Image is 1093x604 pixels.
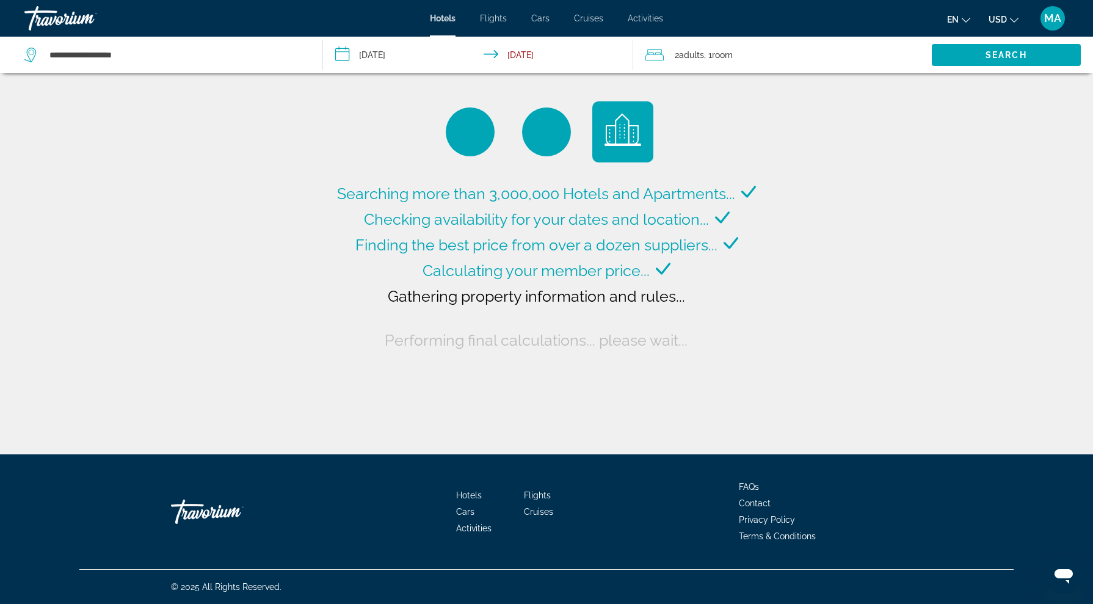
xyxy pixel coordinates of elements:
a: FAQs [739,482,759,492]
a: Activities [628,13,663,23]
a: Privacy Policy [739,515,795,525]
a: Flights [524,490,551,500]
a: Flights [480,13,507,23]
a: Cruises [524,507,553,517]
button: Change currency [989,10,1019,28]
a: Cruises [574,13,603,23]
span: Finding the best price from over a dozen suppliers... [355,236,717,254]
span: MA [1044,12,1061,24]
button: Travelers: 2 adults, 0 children [633,37,932,73]
a: Travorium [171,493,293,530]
span: Room [712,50,733,60]
iframe: Button to launch messaging window [1044,555,1083,594]
span: Performing final calculations... please wait... [385,331,688,349]
a: Hotels [430,13,456,23]
a: Cars [456,507,474,517]
span: © 2025 All Rights Reserved. [171,582,281,592]
span: USD [989,15,1007,24]
button: Check-in date: Oct 19, 2025 Check-out date: Oct 24, 2025 [323,37,634,73]
span: Calculating your member price... [423,261,650,280]
button: Change language [947,10,970,28]
span: Gathering property information and rules... [388,287,685,305]
span: Searching more than 3,000,000 Hotels and Apartments... [337,184,735,203]
a: Cars [531,13,550,23]
a: Contact [739,498,771,508]
a: Activities [456,523,492,533]
a: Terms & Conditions [739,531,816,541]
span: en [947,15,959,24]
span: 2 [675,46,704,64]
span: Checking availability for your dates and location... [364,210,709,228]
a: Hotels [456,490,482,500]
a: Travorium [24,2,147,34]
span: Search [986,50,1027,60]
span: , 1 [704,46,733,64]
button: User Menu [1037,5,1069,31]
button: Search [932,44,1081,66]
span: Adults [679,50,704,60]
